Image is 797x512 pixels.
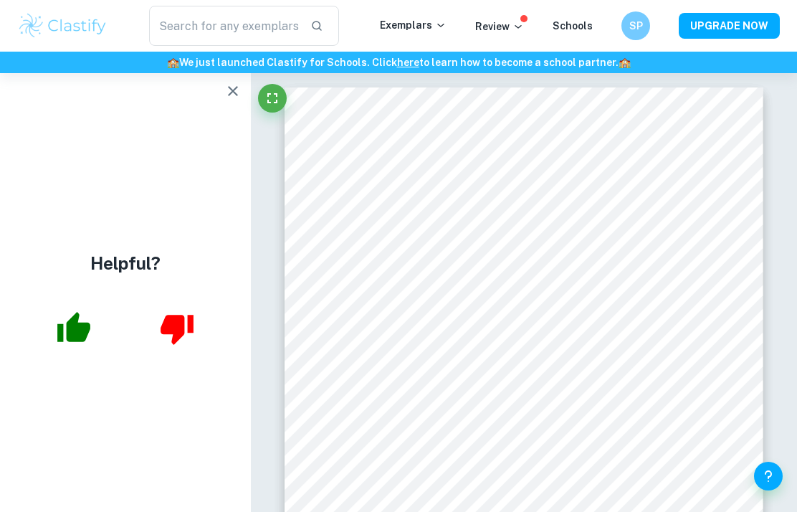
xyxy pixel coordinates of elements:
[553,20,593,32] a: Schools
[149,6,299,46] input: Search for any exemplars...
[167,57,179,68] span: 🏫
[3,54,794,70] h6: We just launched Clastify for Schools. Click to learn how to become a school partner.
[17,11,108,40] img: Clastify logo
[380,17,447,33] p: Exemplars
[754,462,783,490] button: Help and Feedback
[621,11,650,40] button: SP
[397,57,419,68] a: here
[475,19,524,34] p: Review
[90,250,161,276] h4: Helpful?
[258,84,287,113] button: Fullscreen
[679,13,780,39] button: UPGRADE NOW
[628,18,644,34] h6: SP
[619,57,631,68] span: 🏫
